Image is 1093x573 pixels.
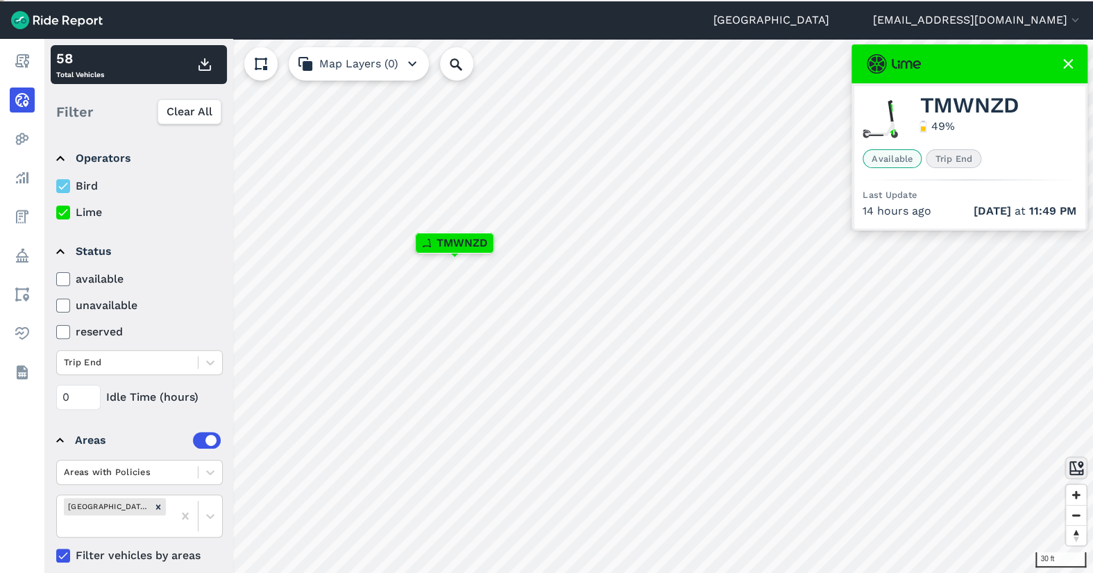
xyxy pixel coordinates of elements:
label: available [56,271,223,288]
a: Realtime [10,88,35,113]
img: Lime scooter [863,100,900,138]
span: TMWNZD [437,235,488,251]
label: unavailable [56,297,223,314]
span: Trip End [926,149,981,168]
label: Lime [56,204,223,221]
a: Policy [10,243,35,268]
span: Last Update [863,190,917,200]
div: Areas [75,432,221,449]
a: Datasets [10,360,35,385]
a: [GEOGRAPHIC_DATA] [713,12,829,28]
div: Remove Grand Junction No Parking Zone (corral swiss cheese) Q32025 [151,498,166,515]
span: [DATE] [974,204,1011,217]
input: Search Location or Vehicles [440,47,495,81]
a: Health [10,321,35,346]
span: TMWNZD [920,97,1019,114]
a: Areas [10,282,35,307]
span: 11:49 PM [1029,204,1076,217]
label: Filter vehicles by areas [56,547,223,564]
div: [GEOGRAPHIC_DATA] (corral swiss cheese) Q32025 [64,498,151,515]
button: Zoom out [1066,505,1086,525]
span: Clear All [167,103,212,120]
div: 30 ft [1035,552,1086,567]
img: Lime [867,54,921,74]
button: Reset bearing to north [1066,525,1086,545]
summary: Operators [56,139,221,178]
a: Analyze [10,165,35,190]
span: Available [863,149,922,168]
button: [EMAIL_ADDRESS][DOMAIN_NAME] [873,12,1082,28]
label: reserved [56,324,223,340]
div: Filter [51,90,227,133]
button: Zoom in [1066,485,1086,505]
div: 58 [56,48,104,69]
div: Idle Time (hours) [56,385,223,410]
div: 49 % [931,118,954,135]
label: Bird [56,178,223,194]
button: Map Layers (0) [289,47,429,81]
a: Heatmaps [10,126,35,151]
span: at [974,203,1076,219]
a: Report [10,49,35,74]
button: Clear All [158,99,221,124]
summary: Areas [56,421,221,460]
a: Fees [10,204,35,229]
div: Total Vehicles [56,48,104,81]
summary: Status [56,232,221,271]
img: Ride Report [11,11,103,29]
div: 14 hours ago [863,203,1076,219]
